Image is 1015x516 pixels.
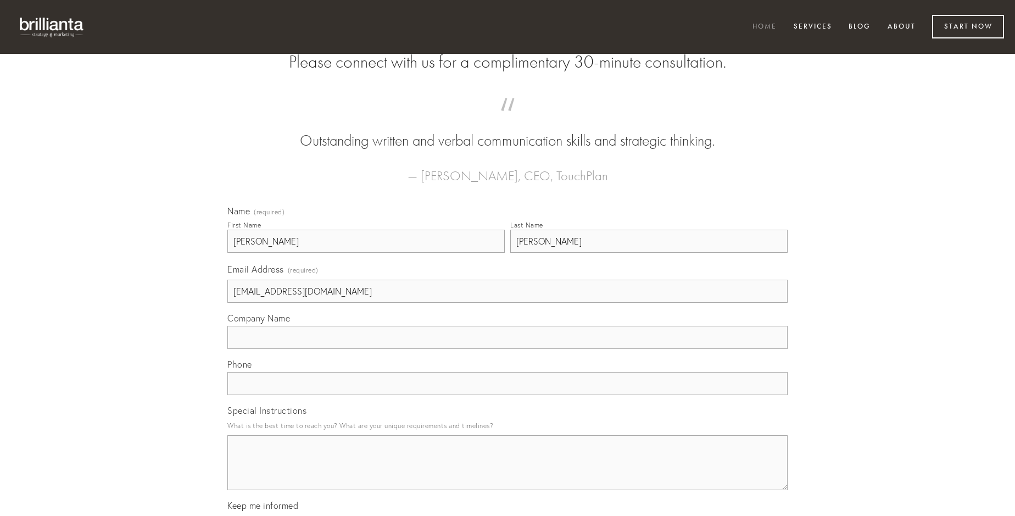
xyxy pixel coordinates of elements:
[245,109,770,130] span: “
[745,18,784,36] a: Home
[227,359,252,370] span: Phone
[245,109,770,152] blockquote: Outstanding written and verbal communication skills and strategic thinking.
[841,18,878,36] a: Blog
[227,52,788,73] h2: Please connect with us for a complimentary 30-minute consultation.
[227,264,284,275] span: Email Address
[227,313,290,324] span: Company Name
[227,405,306,416] span: Special Instructions
[787,18,839,36] a: Services
[227,221,261,229] div: First Name
[510,221,543,229] div: Last Name
[880,18,923,36] a: About
[11,11,93,43] img: brillianta - research, strategy, marketing
[932,15,1004,38] a: Start Now
[254,209,285,215] span: (required)
[288,263,319,278] span: (required)
[227,206,250,217] span: Name
[227,500,298,511] span: Keep me informed
[227,418,788,433] p: What is the best time to reach you? What are your unique requirements and timelines?
[245,152,770,187] figcaption: — [PERSON_NAME], CEO, TouchPlan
